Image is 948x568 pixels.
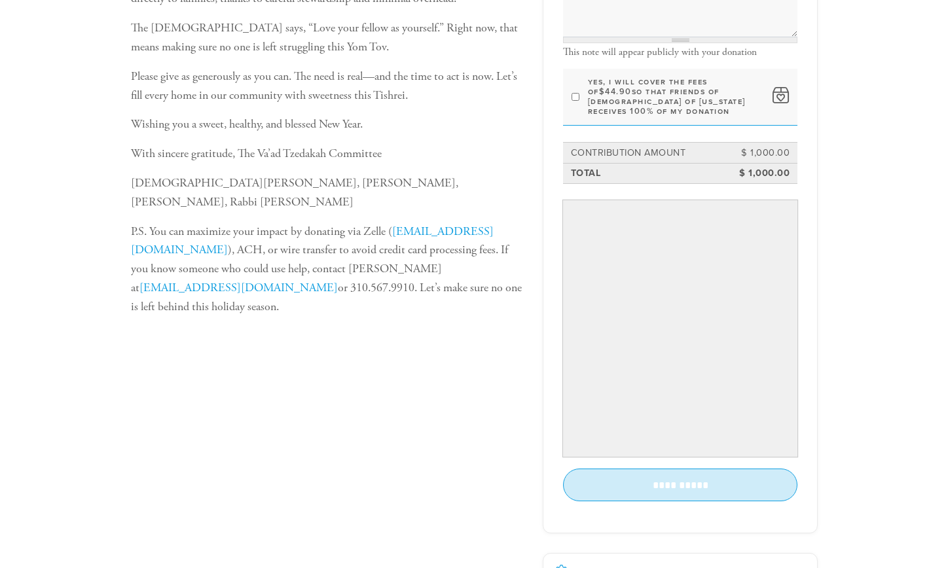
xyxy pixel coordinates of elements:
[569,144,733,162] td: Contribution Amount
[131,222,522,317] p: P.S. You can maximize your impact by donating via Zelle ( ), ACH, or wire transfer to avoid credi...
[605,86,632,97] span: 44.90
[733,164,792,183] td: $ 1,000.00
[131,174,522,212] p: [DEMOGRAPHIC_DATA][PERSON_NAME], [PERSON_NAME], [PERSON_NAME], Rabbi [PERSON_NAME]
[566,203,795,453] iframe: Secure payment input frame
[563,46,797,58] div: This note will appear publicly with your donation
[131,67,522,105] p: Please give as generously as you can. The need is real—and the time to act is now. Let’s fill eve...
[733,144,792,162] td: $ 1,000.00
[131,145,522,164] p: With sincere gratitude, The Va’ad Tzedakah Committee
[569,164,733,183] td: Total
[131,19,522,57] p: The [DEMOGRAPHIC_DATA] says, “Love your fellow as yourself.” Right now, that means making sure no...
[139,280,338,295] a: [EMAIL_ADDRESS][DOMAIN_NAME]
[588,77,765,116] label: Yes, I will cover the fees of so that Friends of [DEMOGRAPHIC_DATA] of [US_STATE] receives 100% o...
[599,86,606,97] span: $
[131,115,522,134] p: Wishing you a sweet, healthy, and blessed New Year.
